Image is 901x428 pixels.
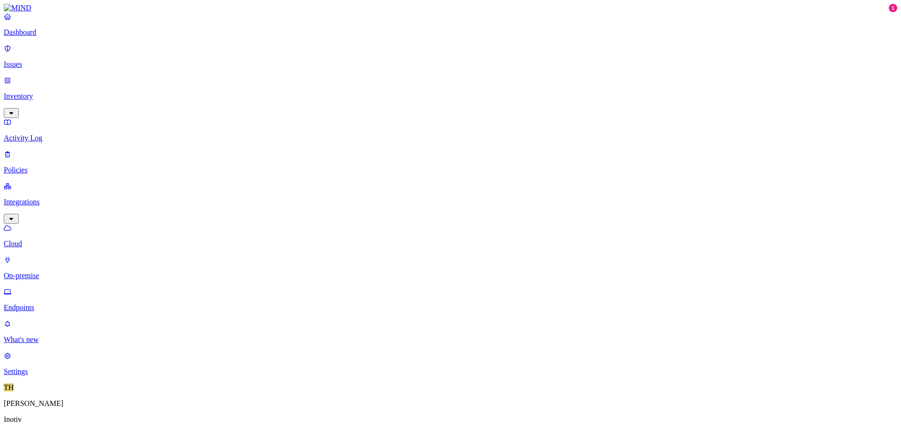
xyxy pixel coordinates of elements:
[4,134,897,142] p: Activity Log
[4,60,897,69] p: Issues
[4,383,14,391] span: TH
[4,335,897,344] p: What's new
[4,240,897,248] p: Cloud
[4,303,897,312] p: Endpoints
[4,256,897,280] a: On-premise
[4,224,897,248] a: Cloud
[4,4,31,12] img: MIND
[4,288,897,312] a: Endpoints
[4,272,897,280] p: On-premise
[4,118,897,142] a: Activity Log
[4,4,897,12] a: MIND
[4,150,897,174] a: Policies
[4,28,897,37] p: Dashboard
[4,198,897,206] p: Integrations
[4,76,897,117] a: Inventory
[4,12,897,37] a: Dashboard
[4,415,897,424] p: Inotiv
[4,399,897,408] p: [PERSON_NAME]
[4,319,897,344] a: What's new
[4,44,897,69] a: Issues
[889,4,897,12] div: 1
[4,166,897,174] p: Policies
[4,351,897,376] a: Settings
[4,92,897,101] p: Inventory
[4,182,897,222] a: Integrations
[4,367,897,376] p: Settings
